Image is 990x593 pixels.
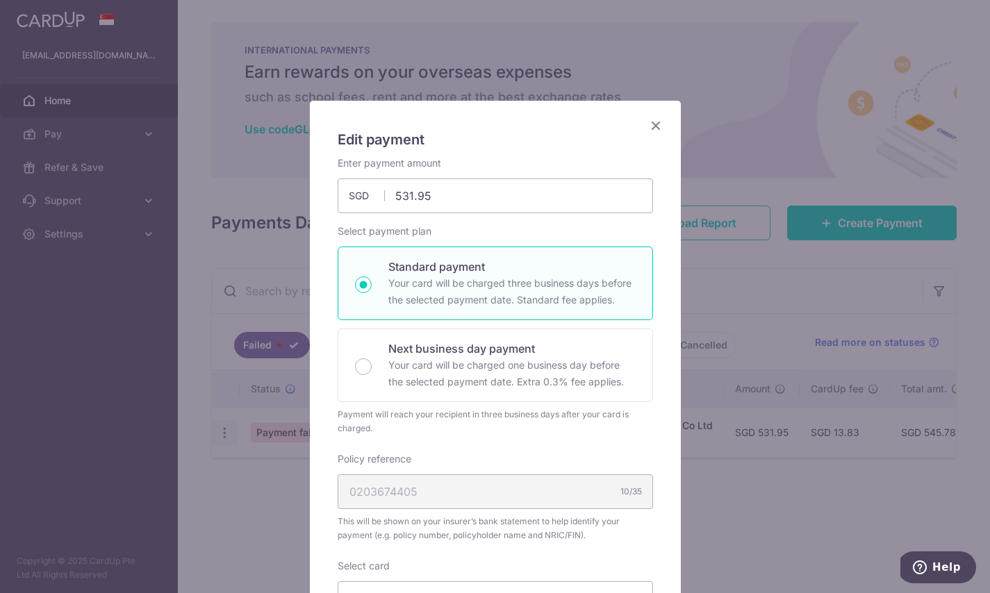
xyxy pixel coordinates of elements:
label: Select payment plan [338,224,431,238]
p: Your card will be charged one business day before the selected payment date. Extra 0.3% fee applies. [388,357,636,390]
h5: Edit payment [338,128,653,151]
span: This will be shown on your insurer’s bank statement to help identify your payment (e.g. policy nu... [338,515,653,542]
button: Close [647,117,664,134]
iframe: Opens a widget where you can find more information [900,551,976,586]
input: 0.00 [338,178,653,213]
div: Payment will reach your recipient in three business days after your card is charged. [338,408,653,435]
p: Next business day payment [388,340,636,357]
p: Standard payment [388,258,636,275]
p: Your card will be charged three business days before the selected payment date. Standard fee appl... [388,275,636,308]
label: Enter payment amount [338,156,441,170]
div: 10/35 [620,485,642,499]
label: Policy reference [338,452,411,466]
span: SGD [349,189,385,203]
label: Select card [338,559,390,573]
